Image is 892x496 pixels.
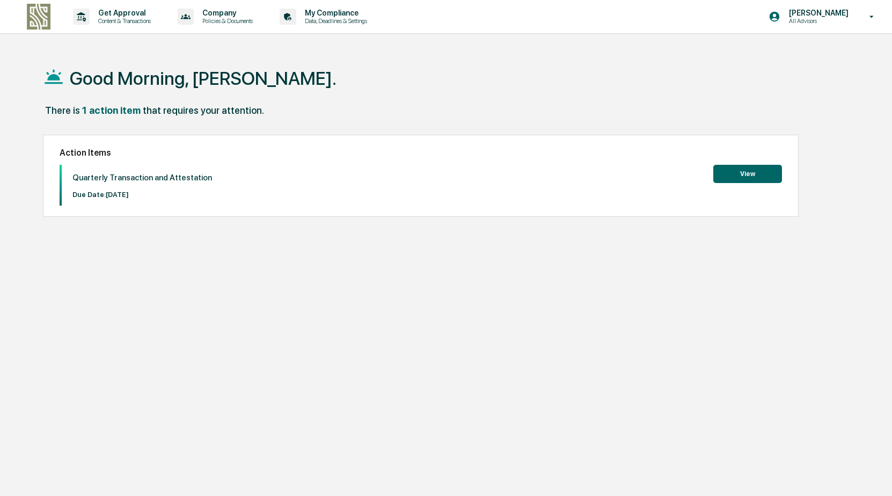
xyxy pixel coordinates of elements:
img: logo [26,4,52,30]
h1: Good Morning, [PERSON_NAME]. [70,68,337,89]
button: View [713,165,782,183]
p: My Compliance [296,9,372,17]
p: Policies & Documents [194,17,258,25]
p: [PERSON_NAME] [780,9,854,17]
p: Content & Transactions [90,17,156,25]
div: that requires your attention. [143,105,264,116]
a: View [713,168,782,178]
p: Data, Deadlines & Settings [296,17,372,25]
div: There is [45,105,80,116]
h2: Action Items [60,148,782,158]
p: All Advisors [780,17,854,25]
p: Due Date: [DATE] [72,191,212,199]
div: 1 action item [82,105,141,116]
p: Company [194,9,258,17]
p: Get Approval [90,9,156,17]
p: Quarterly Transaction and Attestation [72,173,212,183]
